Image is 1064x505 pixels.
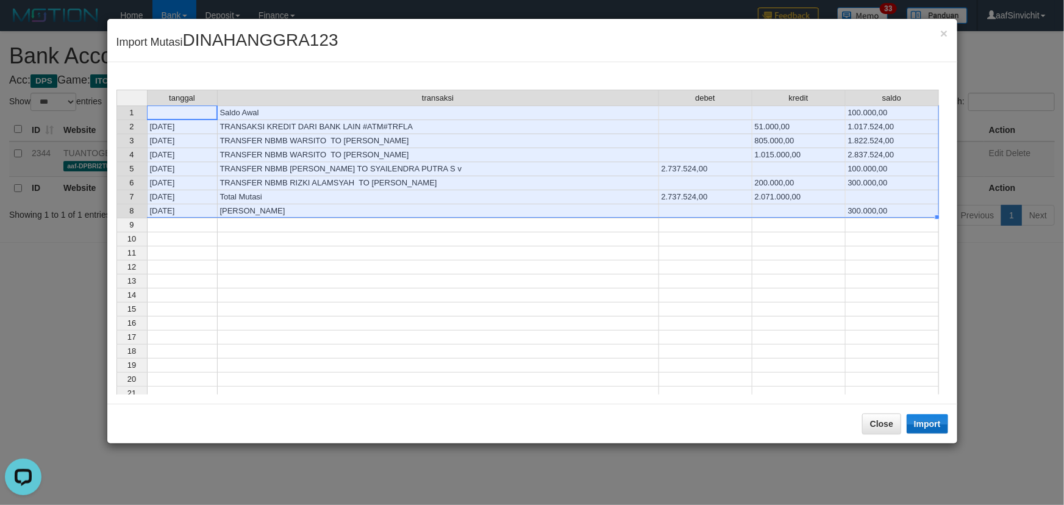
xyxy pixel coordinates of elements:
span: 18 [127,346,136,356]
span: 1 [129,108,134,117]
td: [DATE] [147,134,218,148]
td: 805.000,00 [752,134,846,148]
td: [PERSON_NAME] [218,204,659,218]
span: saldo [882,94,901,102]
span: 10 [127,234,136,243]
td: 2.737.524,00 [659,162,752,176]
td: 100.000,00 [846,106,939,120]
td: 2.737.524,00 [659,190,752,204]
span: 4 [129,150,134,159]
td: 2.837.524,00 [846,148,939,162]
td: 1.822.524,00 [846,134,939,148]
span: DINAHANGGRA123 [183,30,338,49]
span: 11 [127,248,136,257]
span: tanggal [169,94,195,102]
td: TRANSFER NBMB WARSITO TO [PERSON_NAME] [218,148,659,162]
span: × [940,26,948,40]
span: 21 [127,389,136,398]
td: 1.017.524,00 [846,120,939,134]
span: 19 [127,360,136,370]
td: [DATE] [147,176,218,190]
span: 16 [127,318,136,328]
span: 3 [129,136,134,145]
span: 7 [129,192,134,201]
button: Close [940,27,948,40]
td: 300.000,00 [846,176,939,190]
td: 100.000,00 [846,162,939,176]
span: transaksi [422,94,454,102]
span: 14 [127,290,136,299]
td: [DATE] [147,204,218,218]
td: TRANSFER NBMB WARSITO TO [PERSON_NAME] [218,134,659,148]
td: TRANSFER NBMB RIZKI ALAMSYAH TO [PERSON_NAME] [218,176,659,190]
span: Import Mutasi [116,36,338,48]
td: TRANSAKSI KREDIT DARI BANK LAIN #ATM#TRFLA [218,120,659,134]
span: 15 [127,304,136,313]
button: Close [862,414,901,434]
span: 5 [129,164,134,173]
span: 13 [127,276,136,285]
span: 8 [129,206,134,215]
td: Total Mutasi [218,190,659,204]
td: 2.071.000,00 [752,190,846,204]
td: [DATE] [147,162,218,176]
span: debet [695,94,715,102]
th: Select whole grid [116,90,147,106]
span: 2 [129,122,134,131]
span: 12 [127,262,136,271]
td: [DATE] [147,190,218,204]
td: 300.000,00 [846,204,939,218]
td: TRANSFER NBMB [PERSON_NAME] TO SYAILENDRA PUTRA S v [218,162,659,176]
td: [DATE] [147,120,218,134]
span: 9 [129,220,134,229]
span: 17 [127,332,136,342]
td: 200.000,00 [752,176,846,190]
span: 6 [129,178,134,187]
td: 51.000,00 [752,120,846,134]
span: 20 [127,374,136,384]
button: Import [907,414,948,434]
td: 1.015.000,00 [752,148,846,162]
td: Saldo Awal [218,106,659,120]
span: kredit [789,94,809,102]
button: Open LiveChat chat widget [5,5,41,41]
td: [DATE] [147,148,218,162]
